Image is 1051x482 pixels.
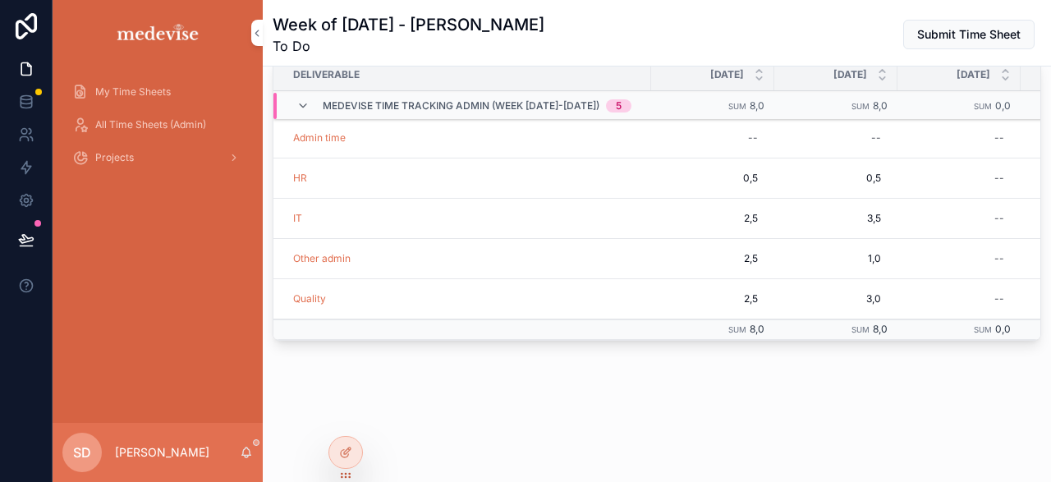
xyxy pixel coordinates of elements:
[871,131,881,145] div: --
[995,99,1011,112] span: 0,0
[994,212,1004,225] div: --
[668,172,758,185] span: 0,5
[293,172,307,185] a: HR
[974,102,992,111] small: Sum
[273,13,544,36] h1: Week of [DATE] - [PERSON_NAME]
[791,292,881,305] span: 3,0
[114,20,202,46] img: App logo
[994,292,1004,305] div: --
[974,325,992,334] small: Sum
[728,102,746,111] small: Sum
[750,99,764,112] span: 8,0
[293,252,351,265] a: Other admin
[903,20,1035,49] button: Submit Time Sheet
[95,85,171,99] span: My Time Sheets
[62,110,253,140] a: All Time Sheets (Admin)
[73,443,91,462] span: SD
[791,252,881,265] span: 1,0
[293,68,360,81] span: Deliverable
[728,325,746,334] small: Sum
[273,36,544,56] span: To Do
[293,212,302,225] a: IT
[917,26,1021,43] span: Submit Time Sheet
[873,323,888,335] span: 8,0
[668,292,758,305] span: 2,5
[710,68,744,81] span: [DATE]
[668,212,758,225] span: 2,5
[851,325,870,334] small: Sum
[791,172,881,185] span: 0,5
[95,118,206,131] span: All Time Sheets (Admin)
[616,99,622,112] div: 5
[873,99,888,112] span: 8,0
[62,143,253,172] a: Projects
[833,68,867,81] span: [DATE]
[668,252,758,265] span: 2,5
[115,444,209,461] p: [PERSON_NAME]
[293,131,346,145] a: Admin time
[53,66,263,194] div: scrollable content
[851,102,870,111] small: Sum
[95,151,134,164] span: Projects
[994,252,1004,265] div: --
[994,172,1004,185] div: --
[994,131,1004,145] div: --
[323,99,599,112] span: Medevise Time Tracking ADMIN (week [DATE]-[DATE])
[995,323,1011,335] span: 0,0
[957,68,990,81] span: [DATE]
[750,323,764,335] span: 8,0
[748,131,758,145] div: --
[62,77,253,107] a: My Time Sheets
[791,212,881,225] span: 3,5
[293,292,326,305] a: Quality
